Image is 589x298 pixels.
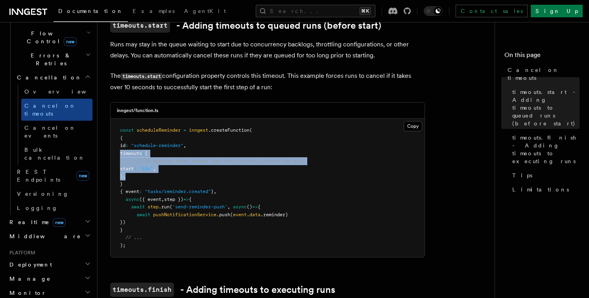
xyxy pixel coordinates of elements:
span: { event [120,189,139,194]
span: Monitor [6,289,46,297]
span: : [142,151,145,156]
a: Cancel on timeouts [21,99,92,121]
code: timeouts.start [121,73,162,80]
span: Examples [133,8,175,14]
kbd: ⌘K [360,7,371,15]
span: } [120,181,123,187]
a: Cancel on events [21,121,92,143]
span: pushNotificationService [153,212,216,217]
a: Tips [509,168,580,182]
button: Realtimenew [6,215,92,229]
a: Documentation [54,2,128,22]
p: The configuration property controls this timeout. This example forces runs to cancel if it takes ... [110,70,425,93]
span: .createFunction [208,127,249,133]
span: "tasks/reminder.created" [145,189,211,194]
span: : [139,189,142,194]
span: timeouts.start - Adding timeouts to queued runs (before start) [512,88,580,127]
a: Examples [128,2,179,21]
span: Deployment [6,261,52,269]
span: ); [120,243,126,248]
button: Middleware [6,229,92,243]
button: Toggle dark mode [424,6,443,16]
span: Bulk cancellation [24,147,85,161]
span: async [233,204,247,210]
span: Tips [512,171,532,179]
span: step }) [164,197,183,202]
span: // If the run takes longer than 10s to start, cancel the run. [137,158,305,164]
span: AgentKit [184,8,226,14]
a: Contact sales [456,5,528,17]
span: Overview [24,88,105,95]
a: Cancel on timeouts [504,63,580,85]
span: : [134,166,137,171]
span: , [153,166,156,171]
button: Manage [6,272,92,286]
a: REST Endpointsnew [14,165,92,187]
span: timeouts.finish - Adding timeouts to executing runs [512,134,580,165]
span: , [227,204,230,210]
p: Runs may stay in the queue waiting to start due to concurrency backlogs, throttling configuration... [110,39,425,61]
span: data [249,212,260,217]
span: 'send-reminder-push' [172,204,227,210]
button: Errors & Retries [14,48,92,70]
span: async [126,197,139,202]
span: : [126,143,128,148]
span: start [120,166,134,171]
span: }) [120,219,126,225]
a: Bulk cancellation [21,143,92,165]
a: Sign Up [531,5,583,17]
span: Cancel on timeouts [508,66,580,82]
span: Middleware [6,232,81,240]
span: } [120,227,123,233]
span: // ... [126,235,142,240]
span: . [247,212,249,217]
span: await [131,204,145,210]
span: timeouts [120,151,142,156]
a: Limitations [509,182,580,197]
span: ( [249,127,252,133]
span: Documentation [58,8,123,14]
span: Limitations [512,186,569,193]
span: REST Endpoints [17,169,60,183]
span: () [247,204,252,210]
h3: inngest/function.ts [117,107,159,114]
span: => [183,197,189,202]
span: Manage [6,275,51,283]
a: timeouts.finish- Adding timeouts to executing runs [110,283,335,297]
h4: On this page [504,50,580,63]
a: timeouts.start- Adding timeouts to queued runs (before start) [110,18,381,33]
span: ({ event [139,197,161,202]
span: Platform [6,250,35,256]
code: timeouts.start [110,18,170,33]
span: const [120,127,134,133]
span: scheduleReminder [137,127,181,133]
span: { [258,204,260,210]
span: new [53,218,66,227]
span: .push [216,212,230,217]
button: Search...⌘K [256,5,375,17]
span: await [137,212,150,217]
span: .reminder) [260,212,288,217]
span: , [183,143,186,148]
span: { [189,197,192,202]
span: .run [159,204,170,210]
span: step [148,204,159,210]
a: timeouts.finish - Adding timeouts to executing runs [509,131,580,168]
span: , [214,189,216,194]
span: } [211,189,214,194]
span: } [120,173,123,179]
button: Cancellation [14,70,92,85]
span: = [183,127,186,133]
span: "schedule-reminder" [131,143,183,148]
span: new [64,37,77,46]
span: { [145,151,148,156]
span: Flow Control [14,29,87,45]
span: inngest [189,127,208,133]
span: , [161,197,164,202]
span: new [76,171,89,180]
span: Realtime [6,218,66,226]
a: Logging [14,201,92,215]
span: Cancel on events [24,125,76,139]
span: ( [170,204,172,210]
span: Errors & Retries [14,52,85,67]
